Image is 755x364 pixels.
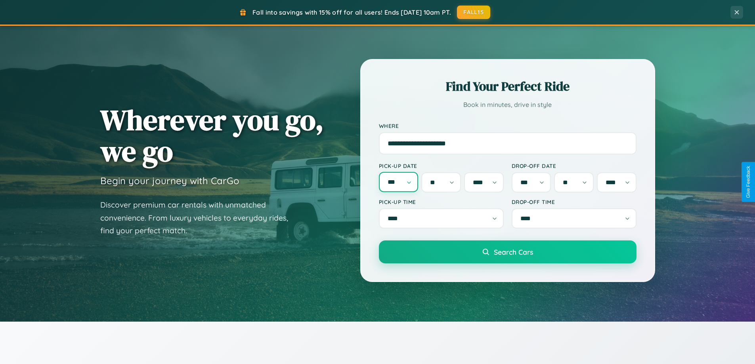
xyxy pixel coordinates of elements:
[379,99,636,111] p: Book in minutes, drive in style
[252,8,451,16] span: Fall into savings with 15% off for all users! Ends [DATE] 10am PT.
[457,6,490,19] button: FALL15
[379,78,636,95] h2: Find Your Perfect Ride
[512,162,636,169] label: Drop-off Date
[745,166,751,198] div: Give Feedback
[100,175,239,187] h3: Begin your journey with CarGo
[379,198,504,205] label: Pick-up Time
[379,122,636,129] label: Where
[379,240,636,263] button: Search Cars
[512,198,636,205] label: Drop-off Time
[100,104,324,167] h1: Wherever you go, we go
[494,248,533,256] span: Search Cars
[379,162,504,169] label: Pick-up Date
[100,198,298,237] p: Discover premium car rentals with unmatched convenience. From luxury vehicles to everyday rides, ...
